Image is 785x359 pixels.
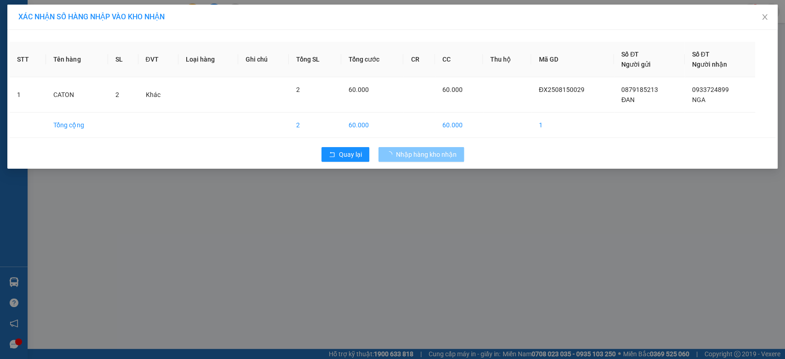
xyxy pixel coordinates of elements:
[10,42,46,77] th: STT
[752,5,778,30] button: Close
[138,42,179,77] th: ĐVT
[329,151,335,159] span: rollback
[10,77,46,113] td: 1
[8,54,60,86] span: ĐỒNG PHÚ
[531,42,614,77] th: Mã GD
[442,86,463,93] span: 60.000
[483,42,532,77] th: Thu hộ
[621,96,635,103] span: ĐAN
[115,91,119,98] span: 2
[621,51,639,58] span: Số ĐT
[8,9,22,18] span: Gửi:
[341,113,404,138] td: 60.000
[289,113,341,138] td: 2
[761,13,768,21] span: close
[692,86,729,93] span: 0933724899
[531,113,614,138] td: 1
[138,77,179,113] td: Khác
[238,42,289,77] th: Ghi chú
[341,42,404,77] th: Tổng cước
[8,8,65,30] div: VP Đồng Xoài
[72,9,94,18] span: Nhận:
[46,77,108,113] td: CATON
[692,96,705,103] span: NGA
[108,42,138,77] th: SL
[435,42,483,77] th: CC
[289,42,341,77] th: Tổng SL
[18,12,165,21] span: XÁC NHẬN SỐ HÀNG NHẬP VÀO KHO NHẬN
[692,61,727,68] span: Người nhận
[46,42,108,77] th: Tên hàng
[8,30,65,41] div: ĐAN
[72,30,134,41] div: NGA
[378,147,464,162] button: Nhập hàng kho nhận
[46,113,108,138] td: Tổng cộng
[621,86,658,93] span: 0879185213
[339,149,362,160] span: Quay lại
[621,61,651,68] span: Người gửi
[178,42,238,77] th: Loại hàng
[386,151,396,158] span: loading
[8,59,21,68] span: DĐ:
[349,86,369,93] span: 60.000
[435,113,483,138] td: 60.000
[296,86,300,93] span: 2
[72,8,134,30] div: VP Quận 5
[321,147,369,162] button: rollbackQuay lại
[403,42,435,77] th: CR
[692,51,710,58] span: Số ĐT
[539,86,584,93] span: ĐX2508150029
[396,149,457,160] span: Nhập hàng kho nhận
